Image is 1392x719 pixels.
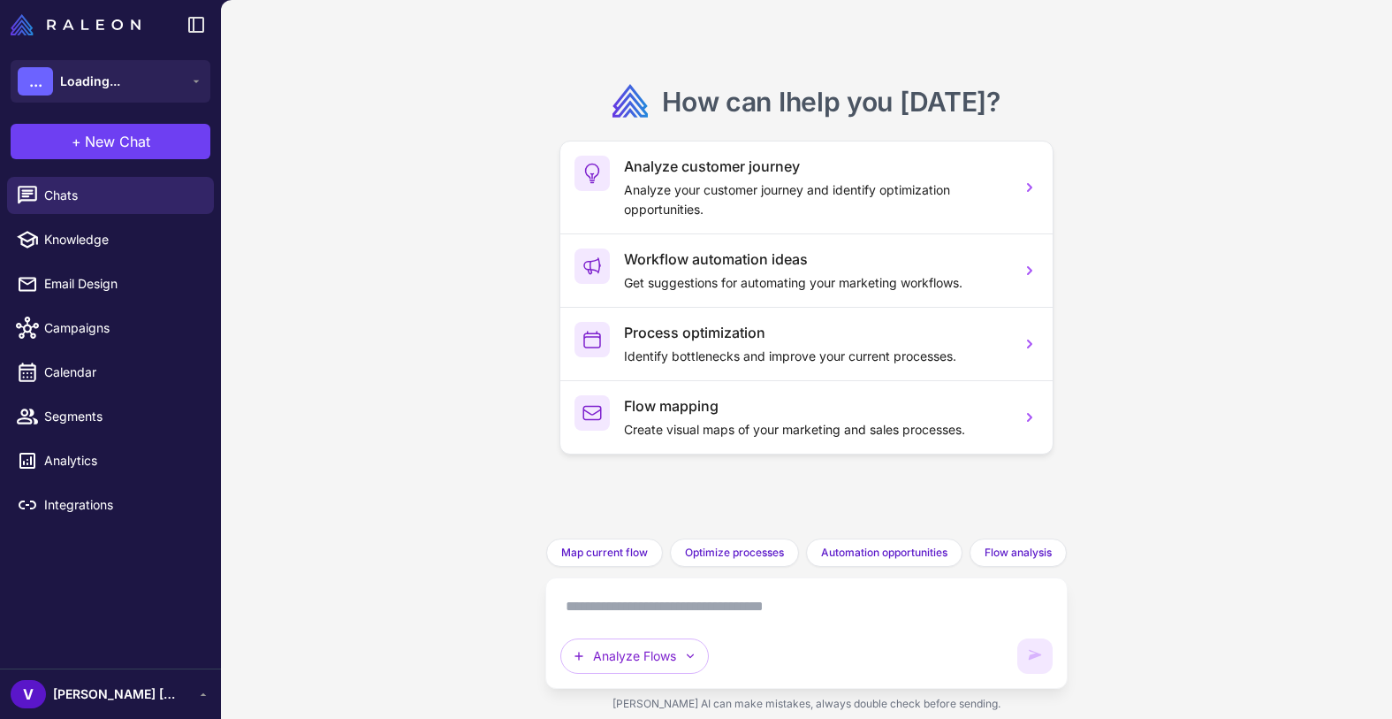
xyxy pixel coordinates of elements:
[662,84,1000,119] h2: How can I ?
[624,395,1007,417] h3: Flow mapping
[624,249,1007,270] h3: Workflow automation ideas
[545,689,1068,719] div: [PERSON_NAME] AI can make mistakes, always double check before sending.
[561,545,648,561] span: Map current flow
[44,451,200,470] span: Analytics
[624,420,1007,440] p: Create visual maps of your marketing and sales processes.
[11,60,210,103] button: ...Loading...
[7,398,214,435] a: Segments
[44,363,200,382] span: Calendar
[821,545,947,561] span: Automation opportunities
[85,131,150,152] span: New Chat
[7,177,214,214] a: Chats
[11,124,210,159] button: +New Chat
[44,318,200,338] span: Campaigns
[670,539,799,567] button: Optimize processes
[72,131,81,152] span: +
[7,310,214,347] a: Campaigns
[624,273,1007,293] p: Get suggestions for automating your marketing workflows.
[44,495,200,515] span: Integrations
[11,14,148,35] a: Raleon Logo
[624,156,1007,177] h3: Analyze customer journey
[685,545,784,561] span: Optimize processes
[7,265,214,302] a: Email Design
[560,639,709,674] button: Analyze Flows
[44,407,200,426] span: Segments
[44,186,200,205] span: Chats
[18,67,53,96] div: ...
[44,230,200,249] span: Knowledge
[53,685,177,704] span: [PERSON_NAME] [PERSON_NAME]
[624,180,1007,219] p: Analyze your customer journey and identify optimization opportunities.
[806,539,962,567] button: Automation opportunities
[7,486,214,524] a: Integrations
[624,322,1007,343] h3: Process optimization
[7,442,214,479] a: Analytics
[546,539,663,567] button: Map current flow
[786,86,987,118] span: help you [DATE]
[44,274,200,294] span: Email Design
[7,221,214,258] a: Knowledge
[985,545,1052,561] span: Flow analysis
[60,72,120,91] span: Loading...
[11,14,141,35] img: Raleon Logo
[7,354,214,391] a: Calendar
[970,539,1067,567] button: Flow analysis
[624,347,1007,366] p: Identify bottlenecks and improve your current processes.
[11,680,46,708] div: V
